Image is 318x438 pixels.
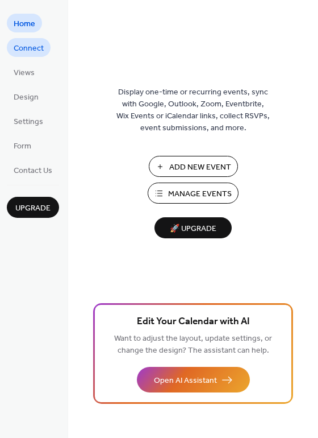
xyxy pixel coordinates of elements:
span: Views [14,67,35,79]
span: Design [14,92,39,104]
a: Form [7,136,38,155]
span: 🚀 Upgrade [161,221,225,237]
button: Open AI Assistant [137,367,250,392]
a: Contact Us [7,160,59,179]
button: 🚀 Upgrade [154,217,232,238]
button: Manage Events [148,183,238,204]
a: Design [7,87,45,106]
span: Open AI Assistant [154,375,217,387]
a: Views [7,63,41,81]
span: Home [14,18,35,30]
span: Settings [14,116,43,128]
span: Manage Events [168,188,232,200]
span: Edit Your Calendar with AI [137,314,250,330]
a: Settings [7,111,50,130]
span: Want to adjust the layout, update settings, or change the design? The assistant can help. [114,331,272,358]
span: Add New Event [169,162,231,173]
a: Home [7,14,42,32]
span: Display one-time or recurring events, sync with Google, Outlook, Zoom, Eventbrite, Wix Events or ... [116,86,270,134]
span: Form [14,141,31,152]
span: Connect [14,43,44,55]
a: Connect [7,38,51,57]
span: Upgrade [15,203,51,214]
button: Add New Event [149,156,238,177]
span: Contact Us [14,165,52,177]
button: Upgrade [7,197,59,218]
